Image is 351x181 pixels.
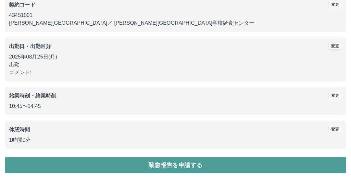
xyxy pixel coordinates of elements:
button: 変更 [328,43,342,50]
p: 2025年08月25日(月) [9,53,342,61]
p: 10:45 〜 14:45 [9,102,342,110]
p: 43451001 [9,11,342,19]
p: [PERSON_NAME][GEOGRAPHIC_DATA] ／ [PERSON_NAME][GEOGRAPHIC_DATA]学校給食センター [9,19,342,27]
button: 変更 [328,1,342,8]
button: 変更 [328,92,342,99]
p: コメント: [9,69,342,76]
b: 出勤日・出勤区分 [9,44,51,49]
b: 休憩時間 [9,127,30,132]
button: 勤怠報告を申請する [5,157,346,173]
b: 契約コード [9,2,35,7]
button: 変更 [328,126,342,133]
p: 1時間0分 [9,136,342,144]
b: 始業時刻・終業時刻 [9,93,56,98]
p: 出勤 [9,61,342,69]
